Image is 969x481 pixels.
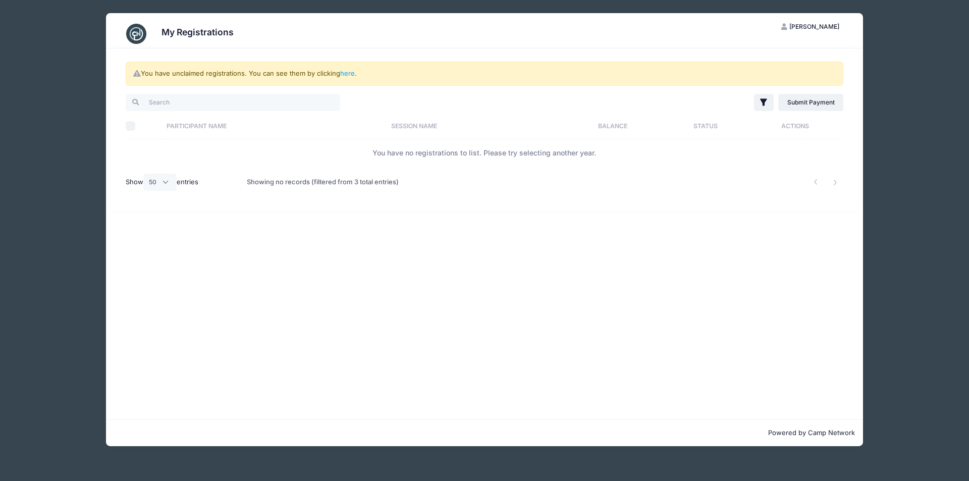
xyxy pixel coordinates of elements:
[778,94,843,111] a: Submit Payment
[664,113,747,139] th: Status: activate to sort column ascending
[126,62,843,86] div: You have unclaimed registrations. You can see them by clicking .
[126,24,146,44] img: CampNetwork
[161,113,386,139] th: Participant Name: activate to sort column ascending
[340,69,355,77] a: here
[143,174,177,191] select: Showentries
[161,27,234,37] h3: My Registrations
[789,23,839,30] span: [PERSON_NAME]
[126,139,843,166] td: You have no registrations to list. Please try selecting another year.
[126,94,340,111] input: Search
[247,171,399,194] div: Showing no records (filtered from 3 total entries)
[747,113,843,139] th: Actions: activate to sort column ascending
[126,174,198,191] label: Show entries
[562,113,664,139] th: Balance: activate to sort column ascending
[126,113,161,139] th: Select All
[114,428,855,438] p: Powered by Camp Network
[386,113,562,139] th: Session Name: activate to sort column ascending
[773,18,848,35] button: [PERSON_NAME]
